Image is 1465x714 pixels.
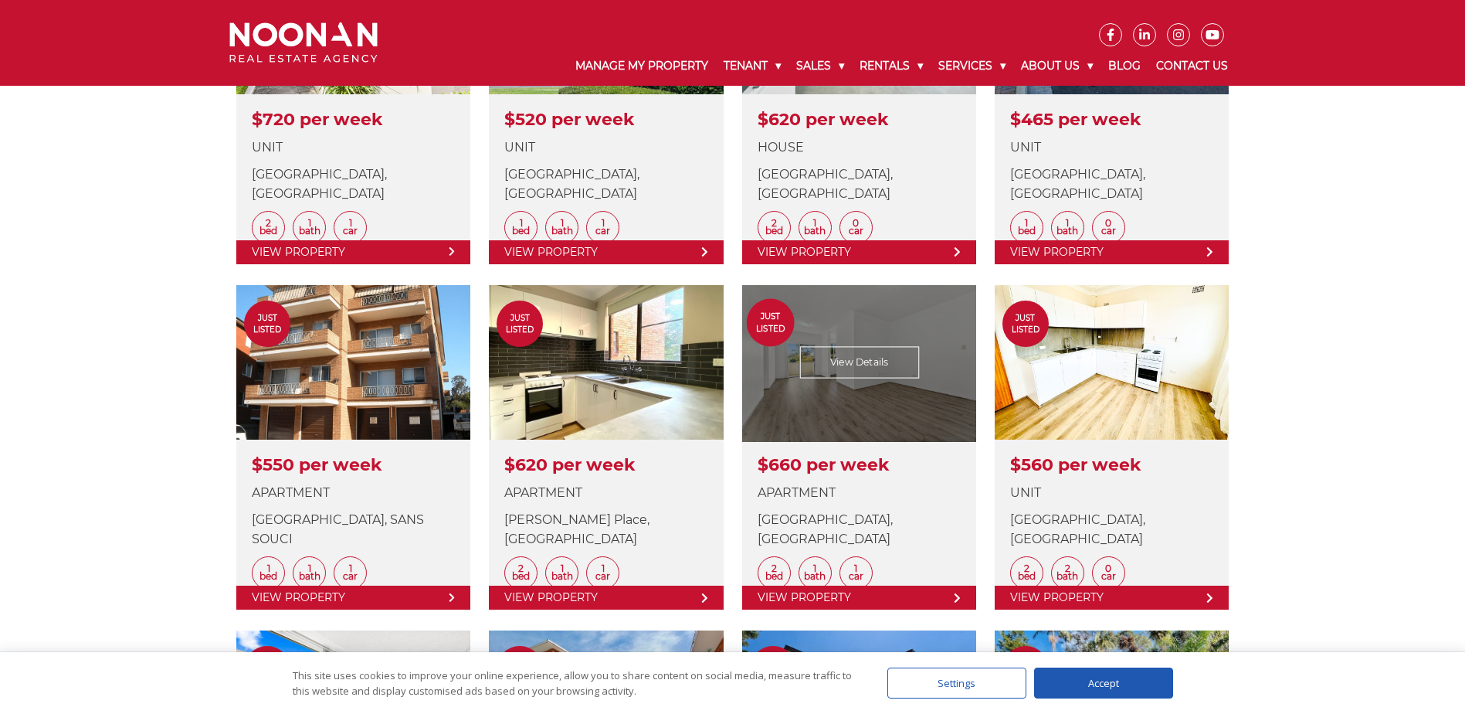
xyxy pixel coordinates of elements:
a: Contact Us [1148,46,1236,86]
a: Services [931,46,1013,86]
span: Just Listed [244,312,290,335]
div: This site uses cookies to improve your online experience, allow you to share content on social me... [293,668,856,699]
a: Tenant [716,46,788,86]
a: Rentals [852,46,931,86]
span: Just Listed [1002,312,1049,335]
a: About Us [1013,46,1100,86]
a: Sales [788,46,852,86]
span: Just Listed [497,312,543,335]
img: Noonan Real Estate Agency [229,22,378,63]
div: Settings [887,668,1026,699]
a: Blog [1100,46,1148,86]
a: Manage My Property [568,46,716,86]
div: Accept [1034,668,1173,699]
